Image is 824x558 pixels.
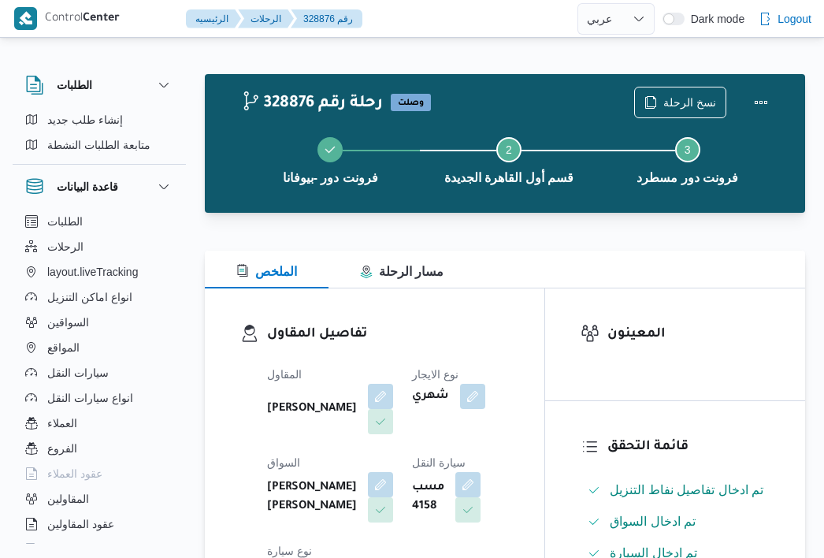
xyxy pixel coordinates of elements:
[19,461,180,486] button: عقود العملاء
[47,110,123,129] span: إنشاء طلب جديد
[47,464,102,483] span: عقود العملاء
[420,118,599,200] button: قسم أول القاهرة الجديدة
[47,136,150,154] span: متابعة الطلبات النشطة
[19,360,180,385] button: سيارات النقل
[283,169,378,188] span: فرونت دور -بيوفانا
[360,265,444,278] span: مسار الرحلة
[47,439,77,458] span: الفروع
[607,437,770,458] h3: قائمة التحقق
[19,234,180,259] button: الرحلات
[241,118,420,200] button: فرونت دور -بيوفانا
[581,478,770,503] button: تم ادخال تفاصيل نفاط التنزيل
[412,368,458,381] span: نوع الايجار
[47,515,114,534] span: عقود المقاولين
[47,489,89,508] span: المقاولين
[391,94,431,111] span: وصلت
[47,212,83,231] span: الطلبات
[19,285,180,310] button: انواع اماكن التنزيل
[267,324,509,345] h3: تفاصيل المقاول
[598,118,777,200] button: فرونت دور مسطرد
[637,169,738,188] span: فرونت دور مسطرد
[19,132,180,158] button: متابعة الطلبات النشطة
[57,177,118,196] h3: قاعدة البيانات
[57,76,92,95] h3: الطلبات
[398,99,424,108] b: وصلت
[19,335,180,360] button: المواقع
[13,209,186,550] div: قاعدة البيانات
[412,478,444,516] b: مسب 4158
[752,3,818,35] button: Logout
[444,169,573,188] span: قسم أول القاهرة الجديدة
[778,9,811,28] span: Logout
[186,9,241,28] button: الرئيسيه
[25,76,173,95] button: الطلبات
[663,93,716,112] span: نسخ الرحلة
[19,385,180,411] button: انواع سيارات النقل
[238,9,294,28] button: الرحلات
[412,387,449,406] b: شهري
[685,143,691,156] span: 3
[47,262,138,281] span: layout.liveTracking
[745,87,777,118] button: Actions
[610,483,763,497] span: تم ادخال تفاصيل نفاط التنزيل
[47,313,89,332] span: السواقين
[267,456,300,469] span: السواق
[19,209,180,234] button: الطلبات
[47,414,77,433] span: العملاء
[25,177,173,196] button: قاعدة البيانات
[610,512,696,531] span: تم ادخال السواق
[610,515,696,528] span: تم ادخال السواق
[506,143,512,156] span: 2
[83,13,120,25] b: Center
[14,7,37,30] img: X8yXhbKr1z7QwAAAABJRU5ErkJggg==
[47,288,132,307] span: انواع اماكن التنزيل
[581,509,770,534] button: تم ادخال السواق
[267,400,357,418] b: [PERSON_NAME]
[267,368,302,381] span: المقاول
[685,13,744,25] span: Dark mode
[47,389,133,407] span: انواع سيارات النقل
[19,310,180,335] button: السواقين
[291,9,362,28] button: 328876 رقم
[19,436,180,461] button: الفروع
[19,511,180,537] button: عقود المقاولين
[236,265,297,278] span: الملخص
[19,107,180,132] button: إنشاء طلب جديد
[412,456,466,469] span: سيارة النقل
[13,107,186,164] div: الطلبات
[19,259,180,285] button: layout.liveTracking
[267,478,357,516] b: [PERSON_NAME] [PERSON_NAME]
[324,143,336,156] svg: Step 1 is complete
[19,486,180,511] button: المقاولين
[19,411,180,436] button: العملاء
[241,94,383,114] h2: 328876 رحلة رقم
[610,481,763,500] span: تم ادخال تفاصيل نفاط التنزيل
[634,87,726,118] button: نسخ الرحلة
[47,338,80,357] span: المواقع
[47,363,109,382] span: سيارات النقل
[47,237,84,256] span: الرحلات
[607,324,770,345] h3: المعينون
